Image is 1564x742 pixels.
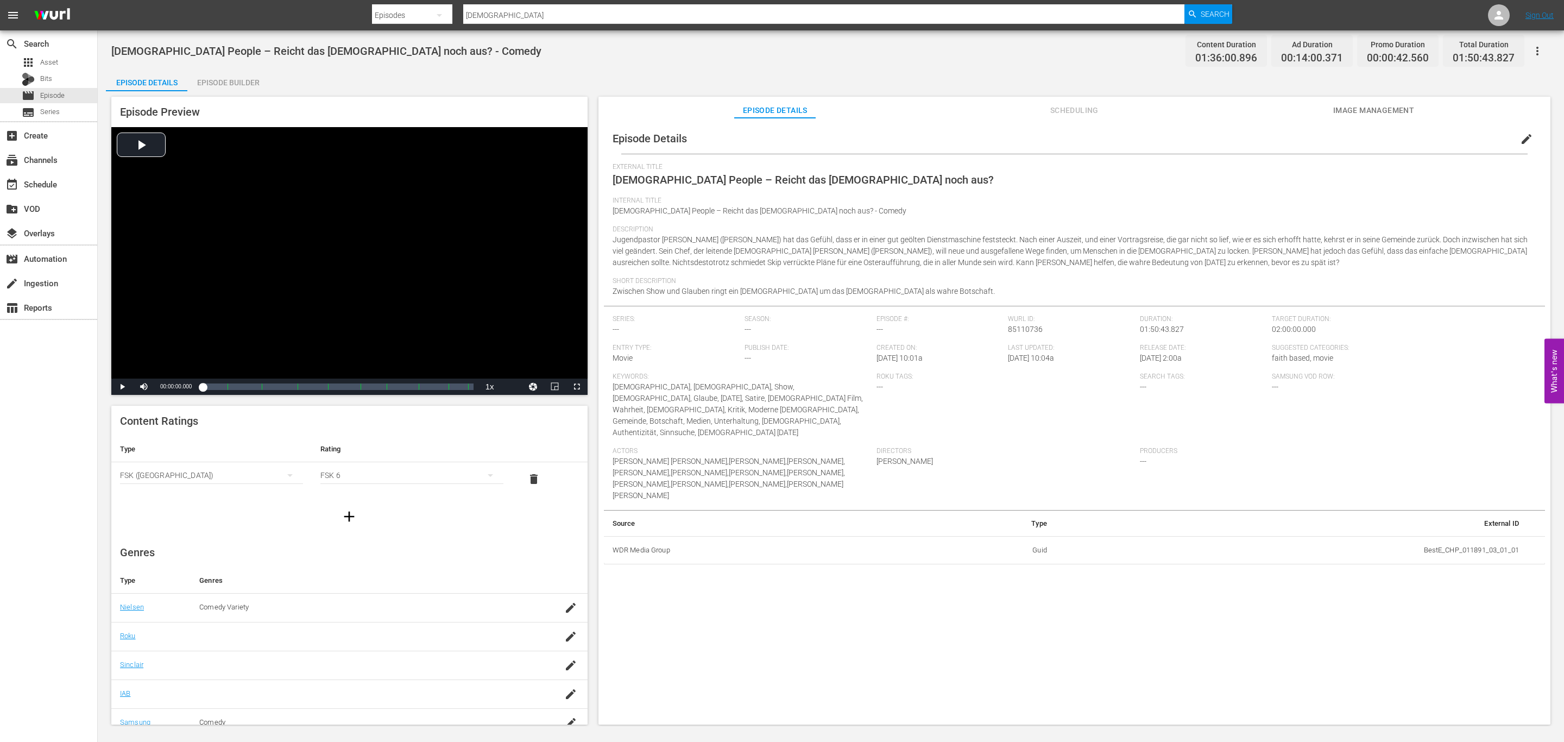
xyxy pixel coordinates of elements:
[111,127,588,395] div: Video Player
[544,379,566,395] button: Picture-in-Picture
[5,178,18,191] span: Schedule
[191,568,534,594] th: Genres
[120,632,136,640] a: Roku
[613,225,1531,234] span: Description
[918,511,1056,537] th: Type
[1008,344,1134,353] span: Last Updated:
[7,9,20,22] span: menu
[187,70,269,91] button: Episode Builder
[1525,11,1554,20] a: Sign Out
[26,3,78,28] img: ans4CAIJ8jUAAAAAAAAAAAAAAAAAAAAAAAAgQb4GAAAAAAAAAAAAAAAAAAAAAAAAJMjXAAAAAAAAAAAAAAAAAAAAAAAAgAT5G...
[1195,37,1257,52] div: Content Duration
[1272,382,1278,391] span: ---
[40,90,65,101] span: Episode
[876,457,933,466] span: [PERSON_NAME]
[111,436,588,496] table: simple table
[604,536,918,564] th: WDR Media Group
[22,73,35,86] div: Bits
[133,379,155,395] button: Mute
[120,105,200,118] span: Episode Preview
[5,277,18,290] span: Ingestion
[5,301,18,315] span: Reports
[187,70,269,96] div: Episode Builder
[1453,52,1515,65] span: 01:50:43.827
[320,460,503,491] div: FSK 6
[1140,325,1184,334] span: 01:50:43.827
[745,325,751,334] span: ---
[120,414,198,427] span: Content Ratings
[1140,382,1146,391] span: ---
[1056,511,1528,537] th: External ID
[1195,52,1257,65] span: 01:36:00.896
[40,57,58,68] span: Asset
[566,379,588,395] button: Fullscreen
[1140,373,1266,381] span: Search Tags:
[918,536,1056,564] td: Guid
[1272,354,1333,362] span: faith based, movie
[1140,354,1182,362] span: [DATE] 2:00a
[22,56,35,69] span: Asset
[1008,315,1134,324] span: Wurl ID:
[521,466,547,492] button: delete
[5,154,18,167] span: Channels
[120,546,155,559] span: Genres
[160,383,192,389] span: 00:00:00.000
[876,373,1135,381] span: Roku Tags:
[40,106,60,117] span: Series
[5,227,18,240] span: Overlays
[613,173,994,186] span: [DEMOGRAPHIC_DATA] People – Reicht das [DEMOGRAPHIC_DATA] noch aus?
[111,436,312,462] th: Type
[203,383,473,390] div: Progress Bar
[1520,133,1533,146] span: edit
[1272,325,1316,334] span: 02:00:00.000
[876,447,1135,456] span: Directors
[120,661,143,669] a: Sinclair
[613,354,633,362] span: Movie
[106,70,187,91] button: Episode Details
[1033,104,1115,117] span: Scheduling
[613,457,845,500] span: [PERSON_NAME] [PERSON_NAME],[PERSON_NAME],[PERSON_NAME],[PERSON_NAME],[PERSON_NAME],[PERSON_NAME]...
[613,325,619,334] span: ---
[106,70,187,96] div: Episode Details
[613,132,687,145] span: Episode Details
[22,89,35,102] span: Episode
[5,37,18,51] span: Search
[613,197,1531,205] span: Internal Title
[613,206,906,215] span: [DEMOGRAPHIC_DATA] People – Reicht das [DEMOGRAPHIC_DATA] noch aus? - Comedy
[1201,4,1229,24] span: Search
[522,379,544,395] button: Jump To Time
[604,511,1545,565] table: simple table
[1272,344,1530,353] span: Suggested Categories:
[745,354,751,362] span: ---
[613,163,1531,172] span: External Title
[613,277,1531,286] span: Short Description
[1008,354,1054,362] span: [DATE] 10:04a
[1056,536,1528,564] td: BestE_CHP_011891_03_01_01
[1272,373,1398,381] span: Samsung VOD Row:
[120,460,303,491] div: FSK ([GEOGRAPHIC_DATA])
[876,315,1003,324] span: Episode #:
[876,382,883,391] span: ---
[1513,126,1540,152] button: edit
[613,344,739,353] span: Entry Type:
[613,315,739,324] span: Series:
[613,235,1528,267] span: Jugendpastor [PERSON_NAME] ([PERSON_NAME]) hat das Gefühl, dass er in einer gut geölten Dienstmas...
[1281,37,1343,52] div: Ad Duration
[1367,37,1429,52] div: Promo Duration
[120,718,150,726] a: Samsung
[613,373,871,381] span: Keywords:
[1140,457,1146,466] span: ---
[479,379,501,395] button: Playback Rate
[734,104,816,117] span: Episode Details
[613,382,863,437] span: [DEMOGRAPHIC_DATA], [DEMOGRAPHIC_DATA], Show, [DEMOGRAPHIC_DATA], Glaube, [DATE], Satire, [DEMOGR...
[1367,52,1429,65] span: 00:00:42.560
[604,511,918,537] th: Source
[1333,104,1414,117] span: Image Management
[111,568,191,594] th: Type
[876,344,1003,353] span: Created On:
[111,45,541,58] span: [DEMOGRAPHIC_DATA] People – Reicht das [DEMOGRAPHIC_DATA] noch aus? - Comedy
[1140,315,1266,324] span: Duration:
[1140,447,1398,456] span: Producers
[876,354,923,362] span: [DATE] 10:01a
[111,379,133,395] button: Play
